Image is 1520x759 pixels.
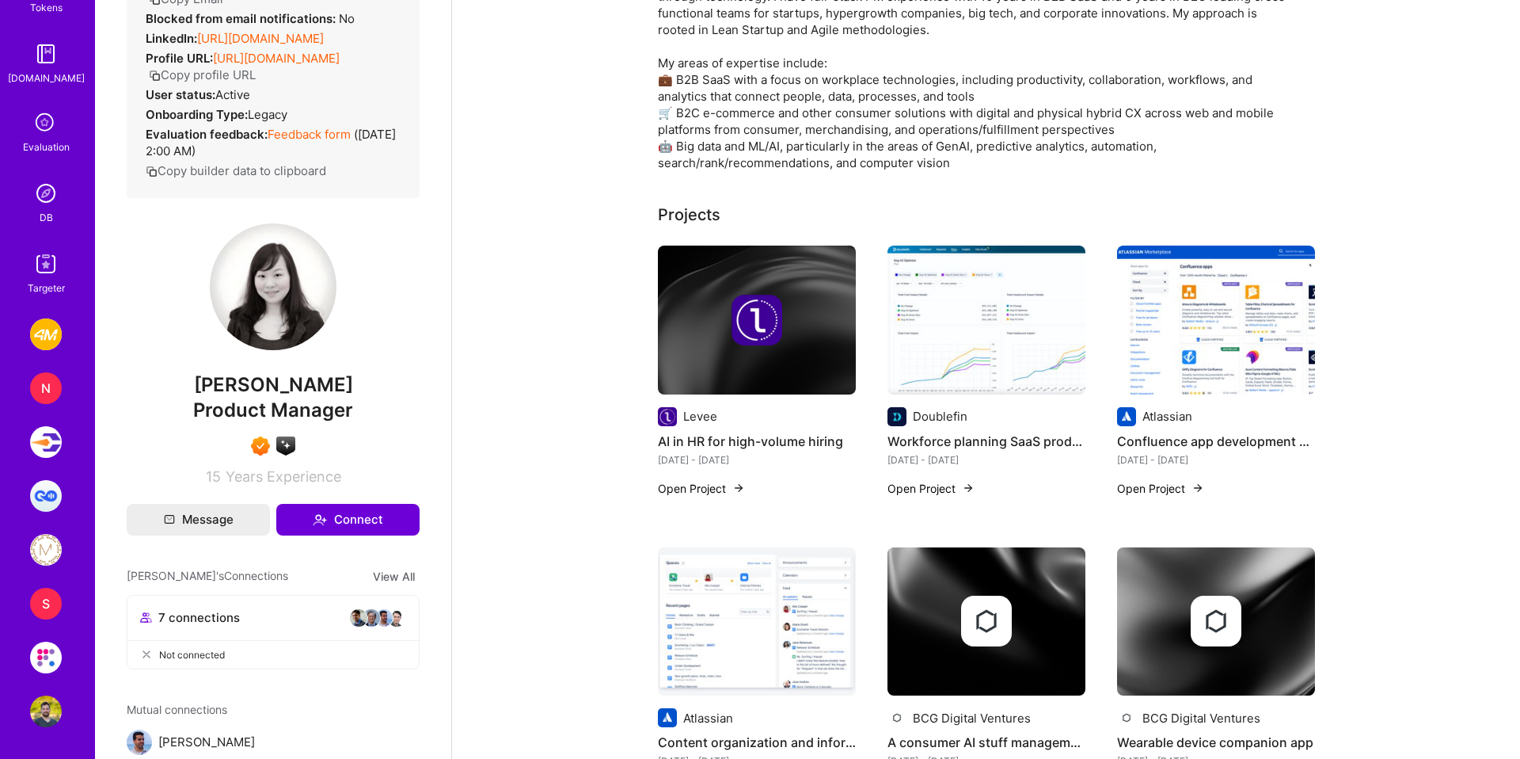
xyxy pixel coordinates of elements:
[1117,246,1315,395] img: Confluence app development platform
[26,318,66,350] a: 4M Analytics: Web-based subsurface-mapping tool
[127,567,288,585] span: [PERSON_NAME]'s Connections
[731,295,782,345] img: Company logo
[276,504,420,536] button: Connect
[1117,708,1136,727] img: Company logo
[1117,452,1315,468] div: [DATE] - [DATE]
[313,513,327,527] i: icon Connect
[887,708,906,727] img: Company logo
[387,608,406,627] img: avatar
[226,468,341,485] span: Years Experience
[276,437,295,456] img: A.I. guild
[206,468,221,485] span: 15
[31,109,61,139] i: icon SelectionTeam
[30,696,62,727] img: User Avatar
[127,701,420,718] span: Mutual connections
[23,139,70,155] div: Evaluation
[658,547,856,696] img: Content organization and information discovery in Confluence
[961,596,1012,646] img: Company logo
[26,696,66,727] a: User Avatar
[658,480,745,497] button: Open Project
[210,223,336,350] img: User Avatar
[30,426,62,458] img: Velocity: Enabling Developers Create Isolated Environments, Easily.
[658,732,856,753] h4: Content organization and information discovery in Confluence
[349,608,368,627] img: avatar
[248,107,287,122] span: legacy
[127,595,420,669] button: 7 connectionsavataravataravataravatarNot connected
[1117,732,1315,753] h4: Wearable device companion app
[887,407,906,426] img: Company logo
[158,609,240,626] span: 7 connections
[887,431,1085,452] h4: Workforce planning SaaS product
[146,166,158,177] i: icon Copy
[374,608,393,627] img: avatar
[913,710,1031,727] div: BCG Digital Ventures
[887,732,1085,753] h4: A consumer AI stuff management mobile app and offline storage solution
[30,318,62,350] img: 4M Analytics: Web-based subsurface-mapping tool
[732,482,745,494] img: arrow-right
[1142,710,1260,727] div: BCG Digital Ventures
[197,31,324,46] a: [URL][DOMAIN_NAME]
[146,126,401,159] div: ( [DATE] 2:00 AM )
[146,127,268,142] strong: Evaluation feedback:
[26,534,66,566] a: E.j beyond me: eCommerce Mobile App
[1117,547,1315,696] img: cover
[683,710,733,727] div: Atlassian
[658,407,677,426] img: Company logo
[140,612,152,624] i: icon Collaborator
[887,452,1085,468] div: [DATE] - [DATE]
[683,408,717,425] div: Levee
[913,408,967,425] div: Doublefin
[251,437,270,456] img: Exceptional A.Teamer
[1191,596,1241,646] img: Company logo
[159,646,225,663] span: Not connected
[8,70,85,86] div: [DOMAIN_NAME]
[215,87,250,102] span: Active
[149,70,161,82] i: icon Copy
[146,162,326,179] button: Copy builder data to clipboard
[146,51,213,66] strong: Profile URL:
[146,11,339,26] strong: Blocked from email notifications:
[887,547,1085,696] img: cover
[30,588,62,620] div: S
[30,534,62,566] img: E.j beyond me: eCommerce Mobile App
[146,87,215,102] strong: User status:
[658,452,856,468] div: [DATE] - [DATE]
[26,480,66,512] a: Loora: Backend Engineer for Loora
[127,373,420,397] span: [PERSON_NAME]
[658,203,720,227] div: Projects
[1191,482,1204,494] img: arrow-right
[30,372,62,404] div: N
[1117,480,1204,497] button: Open Project
[127,730,152,755] img: Gonçalo Peres
[26,426,66,458] a: Velocity: Enabling Developers Create Isolated Environments, Easily.
[362,608,381,627] img: avatar
[127,504,270,536] button: Message
[26,372,66,404] a: N
[28,280,65,296] div: Targeter
[1117,431,1315,452] h4: Confluence app development platform
[26,588,66,620] a: S
[1117,407,1136,426] img: Company logo
[658,246,856,395] img: cover
[30,248,62,280] img: Skill Targeter
[658,708,677,727] img: Company logo
[658,431,856,452] h4: AI in HR for high-volume hiring
[30,642,62,673] img: Evinced: AI-Agents Accessibility Solution
[962,482,975,494] img: arrow-right
[149,67,256,83] button: Copy profile URL
[887,480,975,497] button: Open Project
[164,514,175,525] i: icon Mail
[213,51,340,66] a: [URL][DOMAIN_NAME]
[368,567,420,585] button: View All
[887,246,1085,395] img: Workforce planning SaaS product
[26,642,66,673] a: Evinced: AI-Agents Accessibility Solution
[140,648,153,661] i: icon CloseGray
[30,38,62,70] img: guide book
[146,107,248,122] strong: Onboarding Type:
[1142,408,1192,425] div: Atlassian
[268,127,351,142] a: Feedback form
[30,177,62,209] img: Admin Search
[158,734,255,750] span: [PERSON_NAME]
[40,209,53,226] div: DB
[146,31,197,46] strong: LinkedIn:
